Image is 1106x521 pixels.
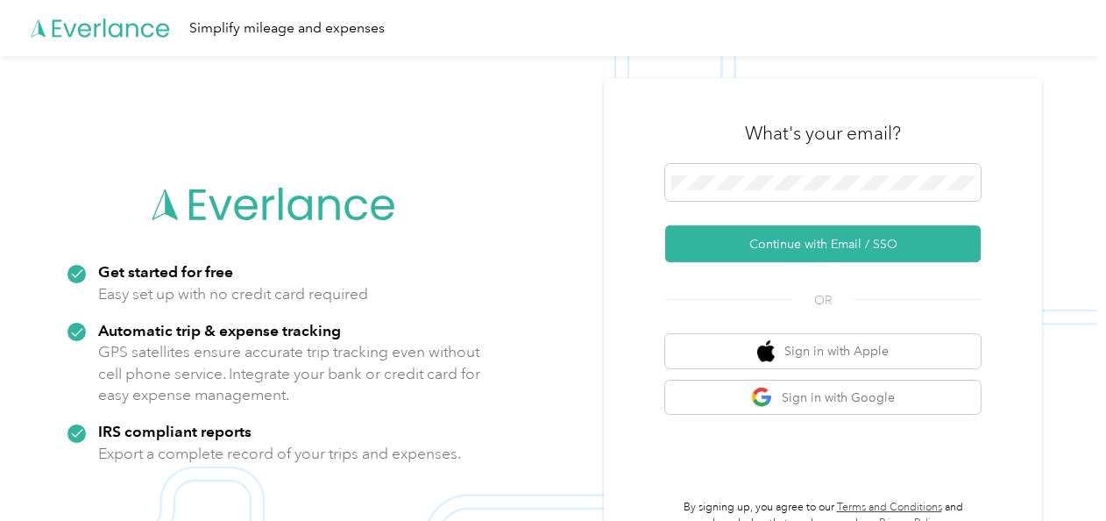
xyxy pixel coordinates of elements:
[1008,423,1106,521] iframe: Everlance-gr Chat Button Frame
[745,121,901,146] h3: What's your email?
[757,340,775,362] img: apple logo
[751,387,773,409] img: google logo
[98,262,233,281] strong: Get started for free
[98,321,341,339] strong: Automatic trip & expense tracking
[837,501,942,514] a: Terms and Conditions
[665,225,981,262] button: Continue with Email / SSO
[98,443,461,465] p: Export a complete record of your trips and expenses.
[792,291,854,310] span: OR
[665,334,981,368] button: apple logoSign in with Apple
[189,18,385,39] div: Simplify mileage and expenses
[665,381,981,415] button: google logoSign in with Google
[98,422,252,440] strong: IRS compliant reports
[98,283,368,305] p: Easy set up with no credit card required
[98,341,481,406] p: GPS satellites ensure accurate trip tracking even without cell phone service. Integrate your bank...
